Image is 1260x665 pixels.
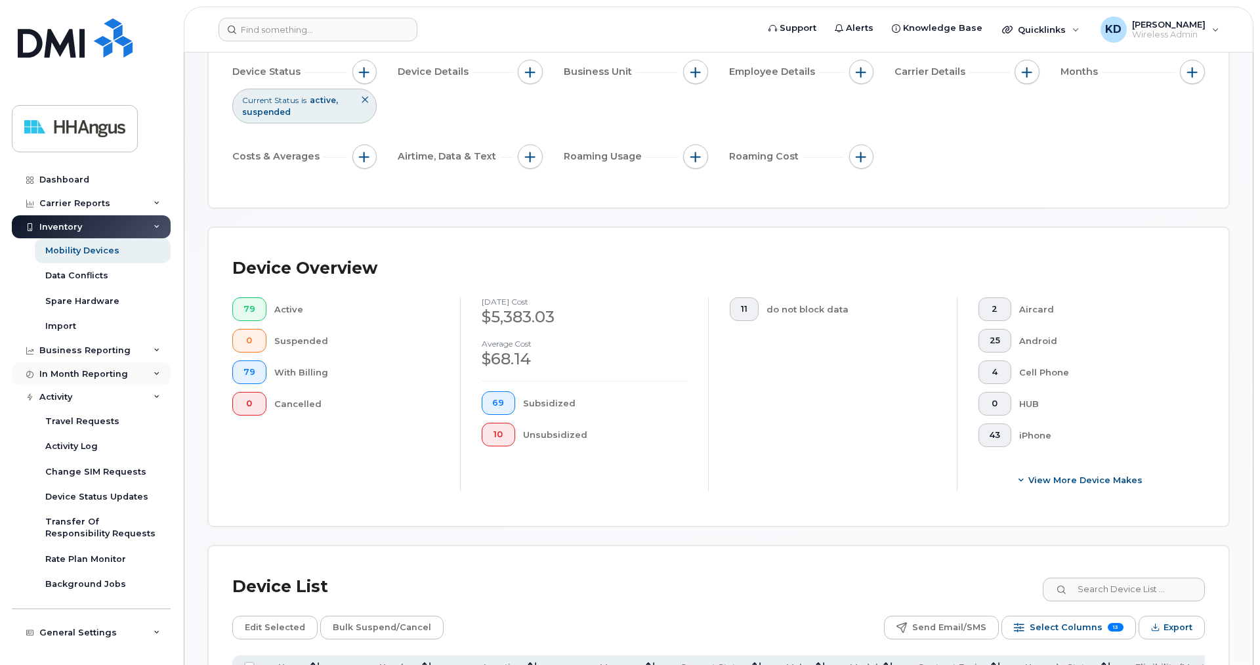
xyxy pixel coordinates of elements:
[978,297,1012,321] button: 2
[1028,474,1143,486] span: View More Device Makes
[243,335,255,346] span: 0
[1108,623,1123,632] span: 13
[1019,392,1184,416] div: HUB
[274,392,439,416] div: Cancelled
[993,16,1089,43] div: Quicklinks
[1001,616,1136,639] button: Select Columns 13
[274,297,439,321] div: Active
[766,297,936,321] div: do not block data
[232,297,266,321] button: 79
[242,107,291,117] span: suspended
[274,329,439,353] div: Suspended
[219,18,417,41] input: Find something...
[1164,618,1192,637] span: Export
[243,304,255,314] span: 79
[245,618,305,637] span: Edit Selected
[232,329,266,353] button: 0
[232,150,324,163] span: Costs & Averages
[883,15,992,41] a: Knowledge Base
[1043,578,1205,601] input: Search Device List ...
[1019,297,1184,321] div: Aircard
[989,367,1000,377] span: 4
[333,618,431,637] span: Bulk Suspend/Cancel
[741,304,747,314] span: 11
[1132,30,1206,40] span: Wireless Admin
[989,430,1000,440] span: 43
[989,304,1000,314] span: 2
[482,297,688,306] h4: [DATE] cost
[1030,618,1102,637] span: Select Columns
[482,391,516,415] button: 69
[523,391,687,415] div: Subsidized
[1019,423,1184,447] div: iPhone
[978,360,1012,384] button: 4
[232,392,266,416] button: 0
[846,22,873,35] span: Alerts
[232,360,266,384] button: 79
[903,22,982,35] span: Knowledge Base
[894,65,969,79] span: Carrier Details
[243,398,255,409] span: 0
[492,398,504,408] span: 69
[242,95,299,106] span: Current Status
[482,306,688,328] div: $5,383.03
[398,65,472,79] span: Device Details
[978,468,1185,492] button: View More Device Makes
[564,65,636,79] span: Business Unit
[826,15,883,41] a: Alerts
[274,360,439,384] div: With Billing
[232,570,328,604] div: Device List
[1091,16,1228,43] div: Kevin Dawson
[1018,24,1066,35] span: Quicklinks
[1105,22,1122,37] span: KD
[1019,329,1184,353] div: Android
[978,423,1012,447] button: 43
[1132,19,1206,30] span: [PERSON_NAME]
[978,329,1012,353] button: 25
[1060,65,1102,79] span: Months
[729,150,803,163] span: Roaming Cost
[759,15,826,41] a: Support
[320,616,444,639] button: Bulk Suspend/Cancel
[912,618,986,637] span: Send Email/SMS
[482,339,688,348] h4: Average cost
[492,429,504,440] span: 10
[730,297,759,321] button: 11
[564,150,646,163] span: Roaming Usage
[398,150,500,163] span: Airtime, Data & Text
[482,423,516,446] button: 10
[729,65,819,79] span: Employee Details
[978,392,1012,416] button: 0
[1139,616,1205,639] button: Export
[884,616,999,639] button: Send Email/SMS
[243,367,255,377] span: 79
[523,423,687,446] div: Unsubsidized
[482,348,688,370] div: $68.14
[310,95,338,105] span: active
[301,95,306,106] span: is
[232,616,318,639] button: Edit Selected
[232,65,304,79] span: Device Status
[1019,360,1184,384] div: Cell Phone
[232,251,377,286] div: Device Overview
[989,335,1000,346] span: 25
[780,22,816,35] span: Support
[989,398,1000,409] span: 0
